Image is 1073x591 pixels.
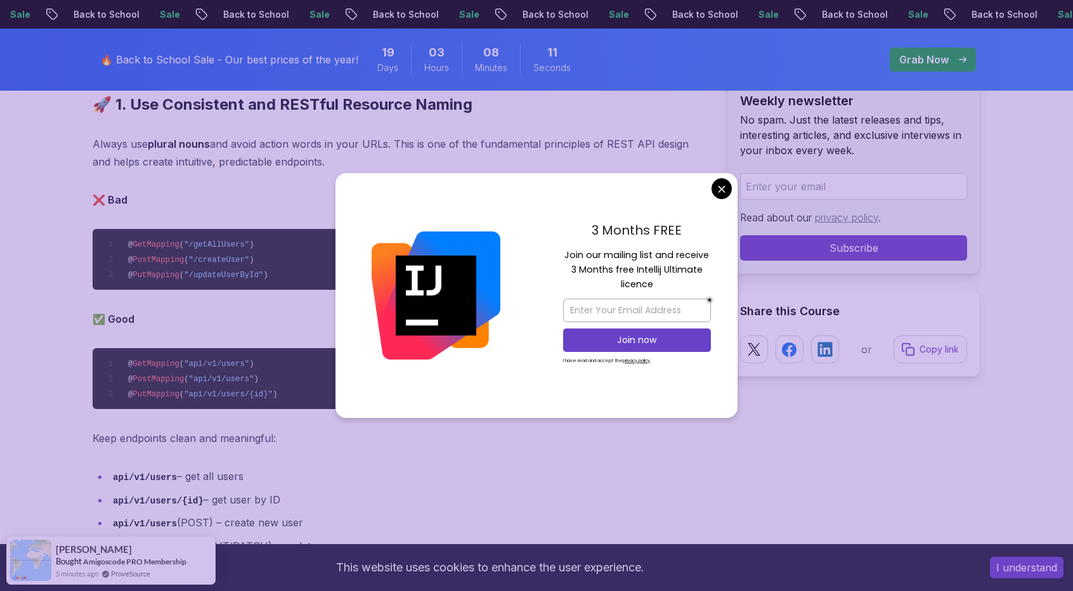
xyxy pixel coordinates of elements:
[740,210,967,225] p: Read about our .
[133,360,179,368] span: GetMapping
[815,211,878,224] a: privacy policy
[56,568,98,579] span: 5 minutes ago
[254,375,259,384] span: )
[10,540,51,581] img: provesource social proof notification image
[547,44,557,62] span: 11 Seconds
[382,44,394,62] span: 19 Days
[128,360,133,368] span: @
[93,313,134,325] strong: ✅ Good
[184,256,188,264] span: (
[113,496,204,506] code: api/v1/users/{id}
[249,240,254,249] span: )
[128,240,133,249] span: @
[128,271,133,280] span: @
[184,375,188,384] span: (
[113,472,177,483] code: api/v1/users
[483,44,499,62] span: 8 Minutes
[179,360,184,368] span: (
[475,62,507,74] span: Minutes
[899,52,949,67] p: Grab Now
[184,390,273,399] span: "api/v1/users/{id}"
[133,240,179,249] span: GetMapping
[263,271,268,280] span: )
[740,235,967,261] button: Subscribe
[113,519,177,529] code: api/v1/users
[861,342,872,357] p: or
[128,256,133,264] span: @
[148,138,210,150] strong: plural nouns
[56,544,132,555] span: [PERSON_NAME]
[894,335,967,363] button: Copy link
[179,240,184,249] span: (
[128,375,133,384] span: @
[184,360,249,368] span: "api/v1/users"
[740,302,967,320] h2: Share this Course
[184,240,249,249] span: "/getAllUsers"
[109,537,706,555] li: (PUT/PATCH) – update user
[748,8,789,21] p: Sale
[63,8,150,21] p: Back to School
[740,173,967,200] input: Enter your email
[93,94,706,115] h2: 🚀 1. Use Consistent and RESTful Resource Naming
[533,62,571,74] span: Seconds
[56,556,82,566] span: Bought
[93,135,706,171] p: Always use and avoid action words in your URLs. This is one of the fundamental principles of REST...
[10,554,971,581] div: This website uses cookies to enhance the user experience.
[740,92,967,110] h2: Weekly newsletter
[93,193,127,206] strong: ❌ Bad
[249,256,254,264] span: )
[424,62,449,74] span: Hours
[449,8,490,21] p: Sale
[83,557,186,566] a: Amigoscode PRO Membership
[100,52,358,67] p: 🔥 Back to School Sale - Our best prices of the year!
[662,8,748,21] p: Back to School
[213,8,299,21] p: Back to School
[150,8,190,21] p: Sale
[133,271,179,280] span: PutMapping
[189,256,250,264] span: "/createUser"
[249,360,254,368] span: )
[93,429,706,447] p: Keep endpoints clean and meaningful:
[990,557,1063,578] button: Accept cookies
[599,8,639,21] p: Sale
[812,8,898,21] p: Back to School
[179,390,184,399] span: (
[189,375,254,384] span: "api/v1/users"
[363,8,449,21] p: Back to School
[184,271,263,280] span: "/updateUserById"
[128,390,133,399] span: @
[109,514,706,532] li: (POST) – create new user
[920,343,959,356] p: Copy link
[133,375,184,384] span: PostMapping
[133,256,184,264] span: PostMapping
[179,271,184,280] span: (
[133,390,179,399] span: PutMapping
[961,8,1048,21] p: Back to School
[109,491,706,509] li: – get user by ID
[512,8,599,21] p: Back to School
[299,8,340,21] p: Sale
[109,467,706,486] li: – get all users
[898,8,939,21] p: Sale
[377,62,398,74] span: Days
[273,390,277,399] span: )
[429,44,445,62] span: 3 Hours
[111,568,150,579] a: ProveSource
[740,112,967,158] p: No spam. Just the latest releases and tips, interesting articles, and exclusive interviews in you...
